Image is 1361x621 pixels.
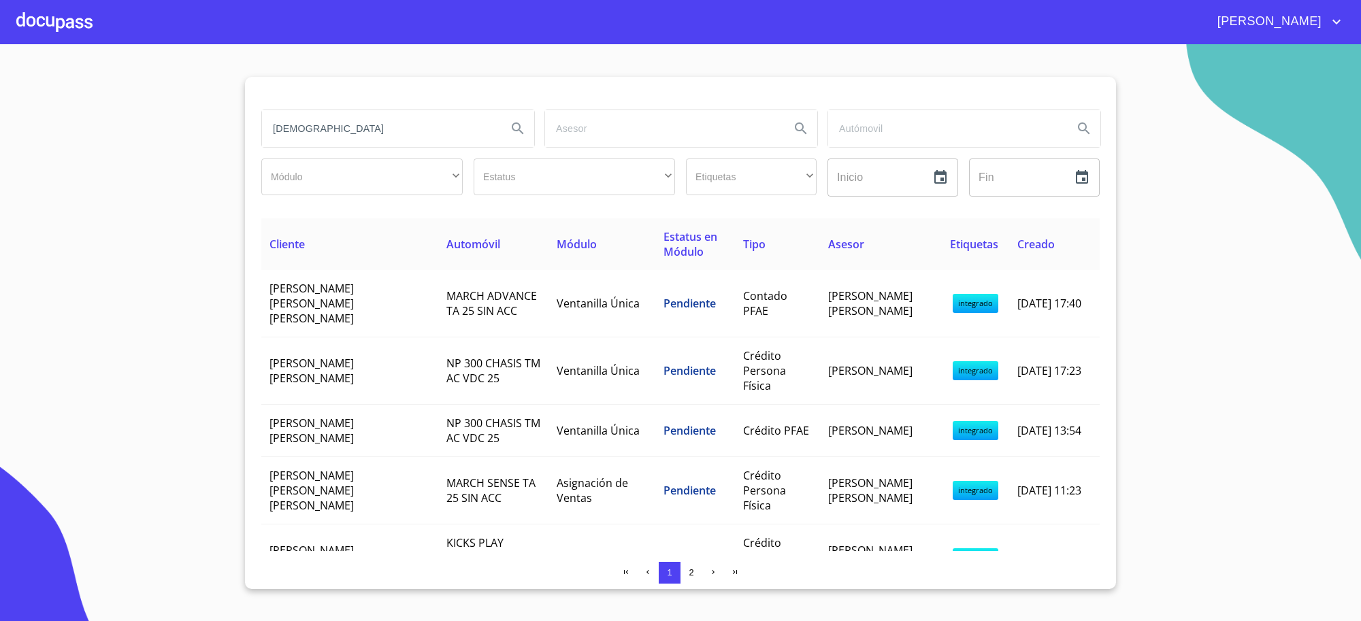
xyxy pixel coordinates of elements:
[446,535,534,580] span: KICKS PLAY ADVANCE 1 6 LTS CVT 25 KIT
[446,288,537,318] span: MARCH ADVANCE TA 25 SIN ACC
[1017,550,1081,565] span: [DATE] 15:33
[1207,11,1345,33] button: account of current user
[557,296,640,311] span: Ventanilla Única
[686,158,817,195] div: ​
[1207,11,1328,33] span: [PERSON_NAME]
[269,416,354,446] span: [PERSON_NAME] [PERSON_NAME]
[828,543,913,573] span: [PERSON_NAME] [PERSON_NAME]
[557,423,640,438] span: Ventanilla Única
[557,237,597,252] span: Módulo
[689,567,693,577] span: 2
[1017,483,1081,498] span: [DATE] 11:23
[828,475,913,505] span: [PERSON_NAME] [PERSON_NAME]
[743,468,786,513] span: Crédito Persona Física
[1068,112,1100,145] button: Search
[261,158,463,195] div: ​
[659,562,680,584] button: 1
[557,550,640,565] span: Ventanilla Única
[1017,296,1081,311] span: [DATE] 17:40
[663,423,716,438] span: Pendiente
[1017,423,1081,438] span: [DATE] 13:54
[663,363,716,378] span: Pendiente
[1017,237,1055,252] span: Creado
[663,229,717,259] span: Estatus en Módulo
[828,288,913,318] span: [PERSON_NAME] [PERSON_NAME]
[269,237,305,252] span: Cliente
[545,110,779,147] input: search
[1017,363,1081,378] span: [DATE] 17:23
[262,110,496,147] input: search
[828,363,913,378] span: [PERSON_NAME]
[953,294,998,313] span: integrado
[743,423,809,438] span: Crédito PFAE
[269,281,354,326] span: [PERSON_NAME] [PERSON_NAME] [PERSON_NAME]
[446,416,540,446] span: NP 300 CHASIS TM AC VDC 25
[743,288,787,318] span: Contado PFAE
[743,535,786,580] span: Crédito Persona Física
[269,468,354,513] span: [PERSON_NAME] [PERSON_NAME] [PERSON_NAME]
[953,421,998,440] span: integrado
[953,361,998,380] span: integrado
[269,356,354,386] span: [PERSON_NAME] [PERSON_NAME]
[557,475,628,505] span: Asignación de Ventas
[663,483,716,498] span: Pendiente
[828,423,913,438] span: [PERSON_NAME]
[953,481,998,500] span: integrado
[446,475,536,505] span: MARCH SENSE TA 25 SIN ACC
[663,550,716,565] span: Pendiente
[743,348,786,393] span: Crédito Persona Física
[950,237,998,252] span: Etiquetas
[663,296,716,311] span: Pendiente
[828,110,1062,147] input: search
[474,158,675,195] div: ​
[828,237,864,252] span: Asesor
[446,237,500,252] span: Automóvil
[557,363,640,378] span: Ventanilla Única
[502,112,534,145] button: Search
[680,562,702,584] button: 2
[785,112,817,145] button: Search
[743,237,766,252] span: Tipo
[667,567,672,577] span: 1
[953,548,998,567] span: integrado
[446,356,540,386] span: NP 300 CHASIS TM AC VDC 25
[269,543,354,573] span: [PERSON_NAME] [PERSON_NAME]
